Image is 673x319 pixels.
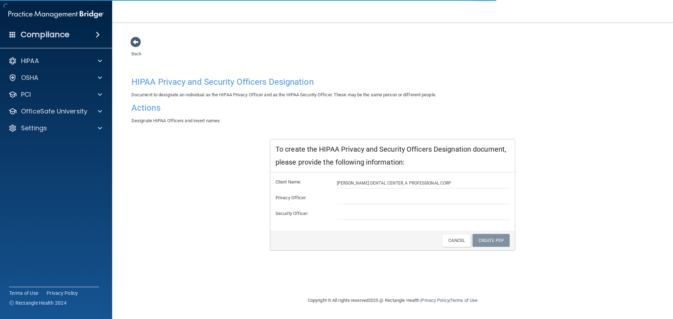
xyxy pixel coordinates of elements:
div: To create the HIPAA Privacy and Security Officers Designation document, please provide the follow... [270,139,515,173]
p: Settings [21,124,47,132]
a: Privacy Policy [47,290,78,297]
span: Designate HIPAA Officers and insert names [131,118,220,123]
div: Copyright © All rights reserved 2025 @ Rectangle Health | | [265,289,521,312]
a: OfficeSafe University [8,107,102,116]
p: HIPAA [21,57,39,65]
a: Cancel [442,234,471,247]
label: Security Officer: [270,209,332,218]
a: Privacy Policy [421,298,449,303]
h4: HIPAA Privacy and Security Officers Designation [131,77,654,86]
a: Terms of Use [450,298,477,303]
a: PCI [8,90,102,99]
a: Settings [8,124,102,132]
span: Ⓒ Rectangle Health 2024 [9,299,67,306]
span: Document to designate an individual as the HIPAA Privacy Officer and as the HIPAA Security Office... [131,92,436,97]
label: Client Name: [270,178,332,186]
a: OSHA [8,74,102,82]
img: PMB logo [8,7,104,21]
a: Terms of Use [9,290,38,297]
a: Back [131,43,142,56]
label: Privacy Officer: [270,194,332,202]
h4: Compliance [21,30,69,40]
a: HIPAA [8,57,102,65]
p: OfficeSafe University [21,107,87,116]
h4: Actions [131,103,654,112]
p: PCI [21,90,31,99]
p: OSHA [21,74,39,82]
a: Create PDF [473,234,510,247]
